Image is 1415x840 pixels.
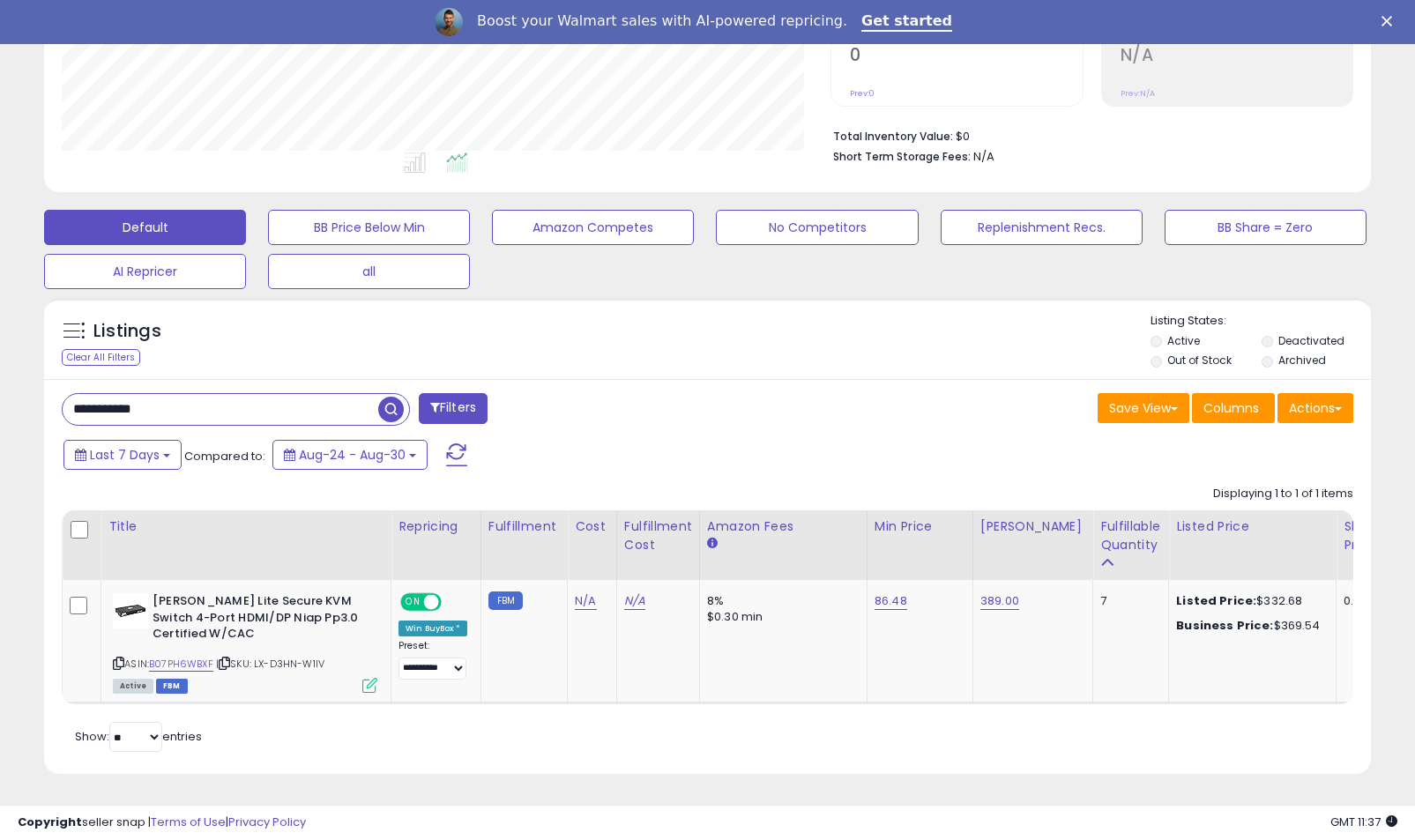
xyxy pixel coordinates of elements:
[1100,593,1155,609] div: 7
[90,446,160,464] span: Last 7 Days
[108,517,384,536] div: Title
[439,595,467,610] span: OFF
[488,517,560,536] div: Fulfillment
[268,210,470,245] button: BB Price Below Min
[153,593,367,647] b: [PERSON_NAME] Lite Secure KVM Switch 4-Port HDMI/DP Niap Pp3.0 Certified W/CAC
[980,592,1019,610] a: 389.00
[1098,393,1189,423] button: Save View
[1330,814,1397,830] span: 2025-09-8 11:37 GMT
[716,210,918,245] button: No Competitors
[1192,393,1275,423] button: Columns
[477,12,847,30] div: Boost your Walmart sales with AI-powered repricing.
[941,210,1143,245] button: Replenishment Recs.
[151,814,226,830] a: Terms of Use
[875,517,965,536] div: Min Price
[398,517,473,536] div: Repricing
[1203,399,1259,417] span: Columns
[1176,617,1273,634] b: Business Price:
[1277,393,1353,423] button: Actions
[624,592,645,610] a: N/A
[833,149,971,164] b: Short Term Storage Fees:
[861,12,952,32] a: Get started
[63,440,182,470] button: Last 7 Days
[398,640,467,680] div: Preset:
[492,210,694,245] button: Amazon Competes
[44,254,246,289] button: AI Repricer
[1151,313,1371,330] p: Listing States:
[113,593,148,628] img: 31qRuBfoCSL._SL40_.jpg
[707,517,860,536] div: Amazon Fees
[1381,16,1399,26] div: Close
[707,609,853,625] div: $0.30 min
[184,448,265,465] span: Compared to:
[1176,593,1322,609] div: $332.68
[1278,333,1344,348] label: Deactivated
[272,440,428,470] button: Aug-24 - Aug-30
[149,657,213,672] a: B07PH6WBXF
[850,88,875,99] small: Prev: 0
[1167,333,1200,348] label: Active
[624,517,692,554] div: Fulfillment Cost
[1165,210,1367,245] button: BB Share = Zero
[75,728,202,745] span: Show: entries
[156,679,188,694] span: FBM
[1176,517,1329,536] div: Listed Price
[875,592,907,610] a: 86.48
[833,124,1340,145] li: $0
[18,814,82,830] strong: Copyright
[707,593,853,609] div: 8%
[1100,517,1161,554] div: Fulfillable Quantity
[707,536,718,552] small: Amazon Fees.
[1213,486,1353,502] div: Displaying 1 to 1 of 1 items
[1176,618,1322,634] div: $369.54
[299,446,406,464] span: Aug-24 - Aug-30
[419,393,488,424] button: Filters
[435,8,463,36] img: Profile image for Adrian
[575,517,609,536] div: Cost
[1278,353,1326,368] label: Archived
[402,595,424,610] span: ON
[228,814,306,830] a: Privacy Policy
[18,814,306,831] div: seller snap | |
[216,657,324,671] span: | SKU: LX-D3HN-W1IV
[44,210,246,245] button: Default
[575,592,596,610] a: N/A
[1167,353,1232,368] label: Out of Stock
[488,591,523,610] small: FBM
[93,319,161,344] h5: Listings
[1121,45,1352,69] h2: N/A
[113,593,377,691] div: ASIN:
[973,148,994,165] span: N/A
[1344,593,1373,609] div: 0.00
[850,45,1082,69] h2: 0
[1344,517,1379,554] div: Ship Price
[1121,88,1155,99] small: Prev: N/A
[62,349,140,366] div: Clear All Filters
[398,621,467,636] div: Win BuyBox *
[980,517,1085,536] div: [PERSON_NAME]
[113,679,153,694] span: All listings currently available for purchase on Amazon
[268,254,470,289] button: all
[1176,592,1256,609] b: Listed Price:
[833,129,953,144] b: Total Inventory Value:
